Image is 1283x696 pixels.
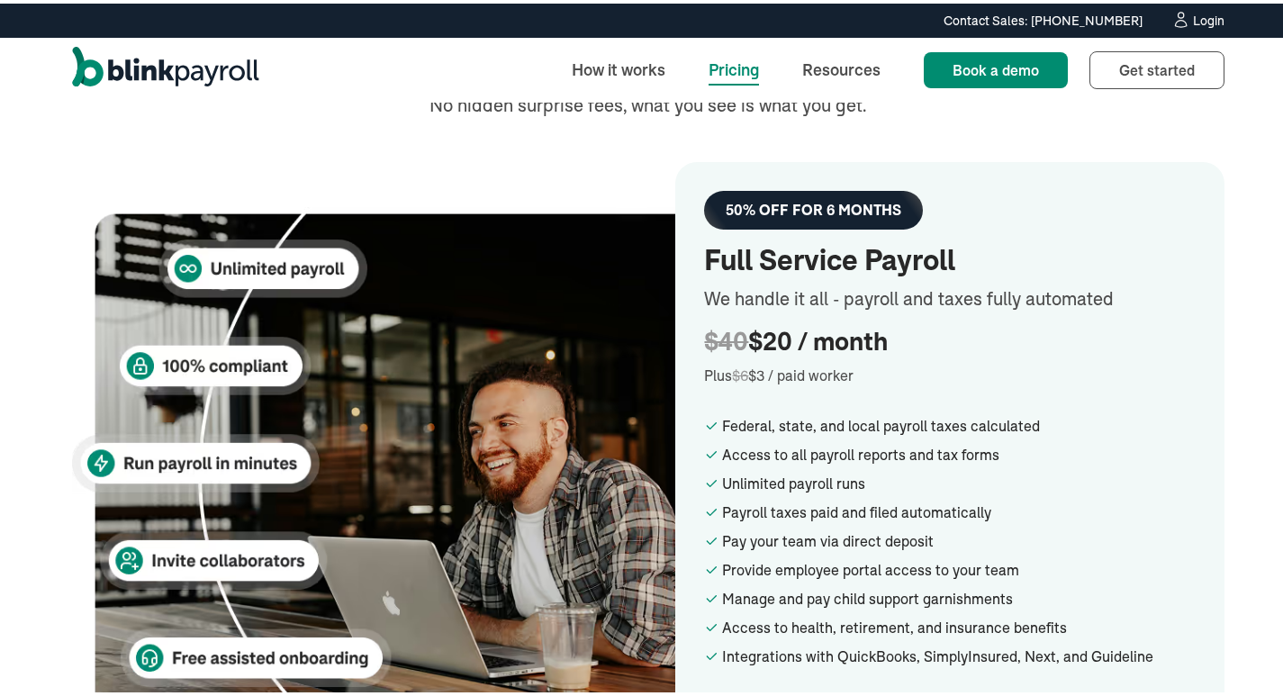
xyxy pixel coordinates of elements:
a: Get started [1089,48,1224,86]
span: $40 [704,324,748,352]
div: 50% OFF FOR 6 MONTHS [726,198,901,215]
div: Access to health, retirement, and insurance benefits [722,613,1196,635]
span: Book a demo [953,58,1039,76]
div: Integrations with QuickBooks, SimplyInsured, Next, and Guideline [722,642,1196,664]
div: Provide employee portal access to your team [722,556,1196,577]
h2: Full Service Payroll [704,240,1196,275]
div: Manage and pay child support garnishments [722,584,1196,606]
span: $6 [732,363,748,381]
div: Contact Sales: [PHONE_NUMBER] [944,8,1143,27]
div: Access to all payroll reports and tax forms [722,440,1196,462]
a: Book a demo [924,49,1068,85]
div: Pay your team via direct deposit [722,527,1196,548]
a: Pricing [694,47,773,86]
div: Login [1193,11,1224,23]
div: Federal, state, and local payroll taxes calculated [722,411,1196,433]
a: How it works [557,47,680,86]
span: Get started [1119,58,1195,76]
div: Unlimited payroll runs [722,469,1196,491]
div: Plus $3 / paid worker [704,361,1196,383]
a: home [72,43,259,90]
div: We handle it all - payroll and taxes fully automated [704,282,1196,309]
div: $20 / month [704,323,1196,354]
a: Resources [788,47,895,86]
a: Login [1171,7,1224,27]
div: Payroll taxes paid and filed automatically [722,498,1196,520]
